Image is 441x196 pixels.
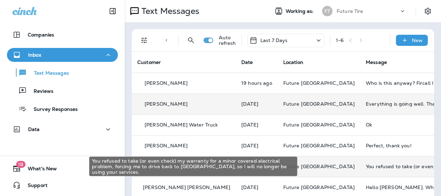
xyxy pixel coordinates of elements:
[322,6,332,16] div: FT
[137,59,161,65] span: Customer
[241,185,272,190] p: Sep 17, 2025 10:04 AM
[145,101,188,107] p: [PERSON_NAME]
[7,48,118,62] button: Inbox
[241,122,272,128] p: Sep 20, 2025 04:20 PM
[241,143,272,148] p: Sep 19, 2025 10:36 AM
[283,101,355,107] span: Future [GEOGRAPHIC_DATA]
[241,80,272,86] p: Sep 23, 2025 03:07 PM
[137,33,151,47] button: Filters
[7,178,118,192] button: Support
[336,38,344,43] div: 1 - 6
[7,122,118,136] button: Data
[7,28,118,42] button: Companies
[28,126,40,132] p: Data
[7,162,118,175] button: 18What's New
[145,80,188,86] p: [PERSON_NAME]
[89,157,297,176] div: You refused to take (or even check) my warranty for a minor covered electrical problem, forcing m...
[283,122,355,128] span: Future [GEOGRAPHIC_DATA]
[7,83,118,98] button: Reviews
[7,65,118,80] button: Text Messages
[145,143,188,148] p: [PERSON_NAME]
[16,161,25,168] span: 18
[28,52,41,58] p: Inbox
[412,38,423,43] p: New
[28,32,54,38] p: Companies
[283,80,355,86] span: Future [GEOGRAPHIC_DATA]
[139,6,199,16] p: Text Messages
[241,101,272,107] p: Sep 23, 2025 08:25 AM
[184,33,198,47] button: Search Messages
[7,101,118,116] button: Survey Responses
[286,8,315,14] span: Working as:
[143,185,230,190] p: [PERSON_NAME] [PERSON_NAME]
[103,4,122,18] button: Collapse Sidebar
[283,163,355,170] span: Future [GEOGRAPHIC_DATA]
[27,106,78,113] p: Survey Responses
[21,182,47,191] span: Support
[283,59,303,65] span: Location
[27,70,69,77] p: Text Messages
[337,8,363,14] p: Future Tire
[366,59,387,65] span: Message
[241,59,253,65] span: Date
[422,5,434,17] button: Settings
[260,38,288,43] p: Last 7 Days
[21,166,57,174] span: What's New
[27,88,53,95] p: Reviews
[145,122,218,128] p: [PERSON_NAME] Water Truck
[283,184,355,190] span: Future [GEOGRAPHIC_DATA]
[219,35,236,46] p: Auto refresh
[283,142,355,149] span: Future [GEOGRAPHIC_DATA]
